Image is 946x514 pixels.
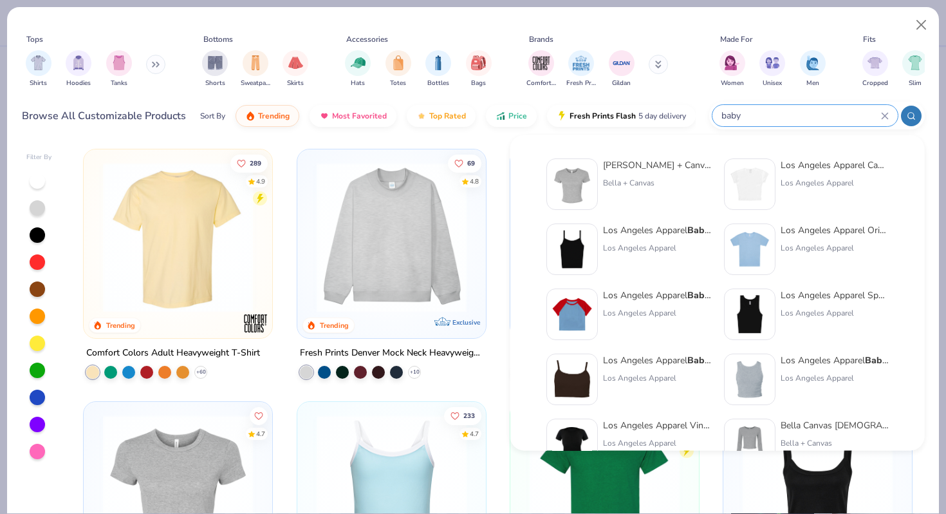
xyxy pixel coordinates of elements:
img: Shirts Image [31,55,46,70]
img: most_fav.gif [319,111,329,121]
span: Totes [390,79,406,88]
div: filter for Shorts [202,50,228,88]
button: filter button [609,50,635,88]
button: filter button [566,50,596,88]
div: Los Angeles Apparel [781,372,889,384]
div: filter for Shirts [26,50,51,88]
img: Skirts Image [288,55,303,70]
span: Shorts [205,79,225,88]
div: filter for Unisex [759,50,785,88]
div: Fits [863,33,876,45]
div: Sort By [200,110,225,122]
div: Fresh Prints Denver Mock Neck Heavyweight Sweatshirt [300,345,483,361]
div: Los Angeles Apparel [603,437,711,449]
button: filter button [902,50,928,88]
span: Trending [258,111,290,121]
img: Hats Image [351,55,366,70]
div: Los Angeles Apparel [603,242,711,254]
strong: Baby [865,354,889,366]
img: 0078be9a-03b3-411b-89be-d603b0ff0527 [730,294,770,334]
span: Fresh Prints [566,79,596,88]
button: Price [486,105,537,127]
div: Los Angeles Apparel [781,242,889,254]
div: Browse All Customizable Products [22,108,186,124]
strong: Baby [687,224,711,236]
div: filter for Sweatpants [241,50,270,88]
div: Filter By [26,153,52,162]
img: Totes Image [391,55,405,70]
div: Los Angeles Apparel [603,372,711,384]
img: f5d85501-0dbb-4ee4-b115-c08fa3845d83 [310,162,473,312]
input: Try "T-Shirt" [720,108,881,123]
button: filter button [425,50,451,88]
button: filter button [385,50,411,88]
button: filter button [26,50,51,88]
button: Top Rated [407,105,476,127]
div: filter for Bags [466,50,492,88]
button: Most Favorited [310,105,396,127]
span: Slim [909,79,922,88]
span: + 60 [196,368,206,376]
div: Comfort Colors Adult Heavyweight T-Shirt [86,345,260,361]
div: Los Angeles Apparel Rib Spaghetti Tank [603,224,711,237]
span: Cropped [862,79,888,88]
button: Like [443,407,481,425]
button: filter button [202,50,228,88]
div: filter for Bottles [425,50,451,88]
div: filter for Tanks [106,50,132,88]
button: Fresh Prints Flash5 day delivery [547,105,696,127]
div: Los Angeles Apparel Cap Sleeve Rib Crop Top [781,158,889,172]
div: 4.7 [469,430,478,439]
div: Los Angeles Apparel Rib Spaghetti Crop Tank [603,354,711,367]
div: Los Angeles Apparel Sporty Rib Crop Tank [781,289,889,302]
div: Bella Canvas [DEMOGRAPHIC_DATA]' Micro Ribbed Long Sleeve Tee [781,419,889,432]
img: 7d4b8e8b-82bd-469c-8f3a-d25c1ed13ae9 [730,359,770,399]
div: filter for Slim [902,50,928,88]
span: Fresh Prints Flash [570,111,636,121]
img: a90f7c54-8796-4cb2-9d6e-4e9644cfe0fe [473,162,636,312]
img: Shorts Image [208,55,223,70]
img: cbf11e79-2adf-4c6b-b19e-3da42613dd1b [552,229,592,269]
div: Accessories [346,33,388,45]
div: filter for Cropped [862,50,888,88]
div: filter for Hoodies [66,50,91,88]
span: Price [508,111,527,121]
img: Slim Image [908,55,922,70]
span: Hats [351,79,365,88]
span: Shirts [30,79,47,88]
img: flash.gif [557,111,567,121]
div: filter for Fresh Prints [566,50,596,88]
button: Like [447,154,481,172]
div: Los Angeles Apparel Vintage Rib Tee [603,419,711,432]
strong: Baby [687,289,711,301]
span: 69 [467,160,474,166]
img: a68feba3-958f-4a65-b8f8-43e994c2eb1d [730,229,770,269]
div: Los Angeles Apparel [781,307,889,319]
img: 1633acb1-e9a5-445a-8601-4ed2dacc642d [552,294,592,334]
span: Unisex [763,79,782,88]
button: filter button [759,50,785,88]
span: Most Favorited [332,111,387,121]
div: filter for Totes [385,50,411,88]
img: trending.gif [245,111,255,121]
button: filter button [66,50,91,88]
img: Cropped Image [867,55,882,70]
span: 289 [250,160,261,166]
div: Brands [529,33,553,45]
img: 806829dd-1c22-4937-9a35-1c80dd7c627b [552,359,592,399]
div: filter for Gildan [609,50,635,88]
div: 4.9 [256,176,265,186]
div: Tops [26,33,43,45]
span: Men [806,79,819,88]
div: 4.7 [256,430,265,439]
img: b4bb1e2f-f7d4-4cd0-95e8-cbfaf6568a96 [730,424,770,464]
div: filter for Women [719,50,745,88]
span: Tanks [111,79,127,88]
img: Women Image [725,55,739,70]
button: Close [909,13,934,37]
div: Bella + Canvas [603,177,711,189]
div: filter for Hats [345,50,371,88]
button: Trending [236,105,299,127]
div: 4.8 [469,176,478,186]
div: Los Angeles Apparel Rib Short Sleeve Raglan [603,289,711,302]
